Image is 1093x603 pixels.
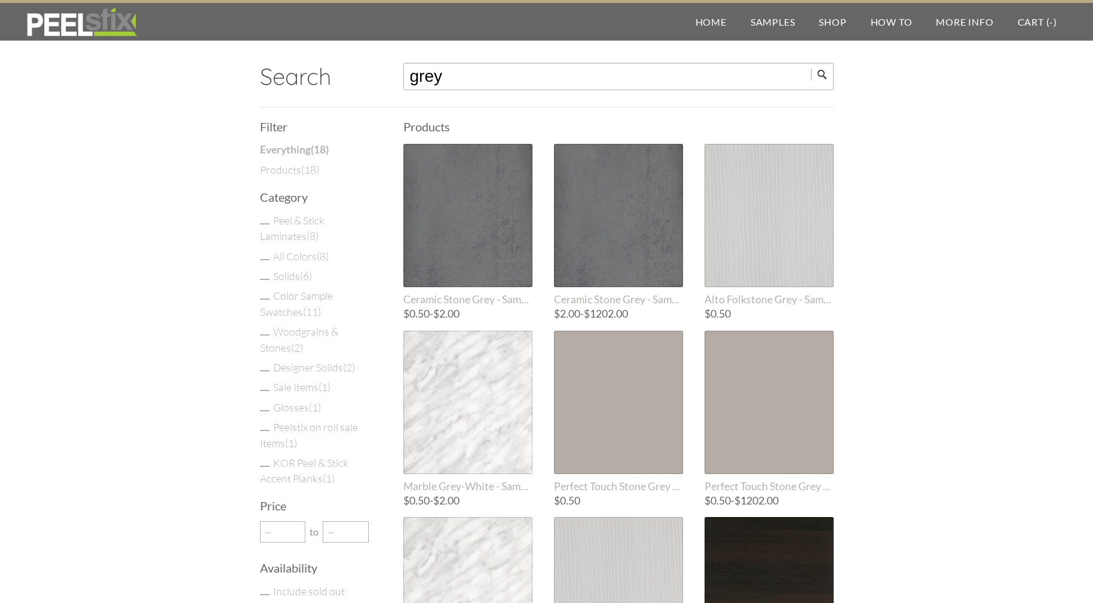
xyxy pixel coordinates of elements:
[260,370,270,371] input: Designer Solids(2)
[320,250,326,263] span: 8
[317,250,329,263] span: ( )
[403,121,834,133] h3: Products
[260,223,270,224] input: Peel & Stick Laminates(8)
[260,430,270,431] input: Peelstix on roll sale Items(1)
[312,401,318,414] span: 1
[273,584,345,598] a: Include sold out
[346,361,352,374] span: 2
[260,420,358,449] a: Peelstix on roll sale Items
[403,331,532,493] a: Marble Grey-White - Sample
[807,3,858,41] a: Shop
[301,163,319,176] span: ( )
[260,162,319,177] a: Products(18)
[734,494,779,507] span: $1202.00
[311,143,329,156] span: ( )
[291,341,303,354] span: ( )
[260,521,306,543] input: --
[273,269,312,282] a: Solids
[260,325,338,353] a: Woodgrains & Stones
[403,309,532,319] span: -
[260,279,270,280] input: Solids(6)
[326,472,332,485] span: 1
[310,229,316,242] span: 8
[294,341,300,354] span: 2
[1006,3,1069,41] a: Cart (-)
[24,7,139,37] img: REFACE SUPPLIES
[403,293,532,306] span: Ceramic Stone Grey - Sample
[304,163,316,176] span: 18
[554,144,683,306] a: Ceramic Stone Grey - Sample - copy
[554,480,683,493] span: Perfect Touch Stone Grey - Sample
[260,594,270,595] input: Include sold out
[705,494,731,507] span: $0.50
[859,3,924,41] a: How To
[705,293,834,306] span: Alto Folkstone Grey - Sample
[739,3,807,41] a: Samples
[305,527,323,537] span: to
[554,309,683,319] span: -
[273,380,330,393] a: Sale Items
[433,494,460,507] span: $2.00
[319,380,330,393] span: ( )
[260,466,270,467] input: KOR Peel & Stick Accent Planks(1)
[705,331,834,493] a: Perfect Touch Stone Grey - Sample - copy
[684,3,739,41] a: Home
[811,69,834,81] input: Submit
[554,307,580,320] span: $2.00
[260,289,333,318] a: Color Sample Swatches
[705,144,834,306] a: Alto Folkstone Grey - Sample
[403,494,430,507] span: $0.50
[273,361,355,374] a: Designer Solids
[260,299,270,300] input: Color Sample Swatches(11)
[403,307,430,320] span: $0.50
[343,361,355,374] span: ( )
[260,562,375,574] h3: Availability
[300,269,312,282] span: ( )
[924,3,1005,41] a: More Info
[303,269,309,282] span: 6
[306,305,318,318] span: 11
[260,121,375,133] h3: Filter
[273,250,329,263] a: All Colors
[705,307,731,320] span: $0.50
[273,401,321,414] a: Glosses
[260,334,270,336] input: Woodgrains & Stones(2)
[260,63,375,90] h2: Search
[705,480,834,493] span: Perfect Touch Stone Grey - Sample - copy
[554,494,580,507] span: $0.50
[705,496,834,506] span: -
[260,142,329,158] a: Everything(18)
[403,144,532,306] a: Ceramic Stone Grey - Sample
[584,307,628,320] span: $1202.00
[260,456,348,485] a: KOR Peel & Stick Accent Planks
[1049,16,1054,27] span: -
[260,500,375,512] h3: Price
[403,480,532,493] span: Marble Grey-White - Sample
[260,191,375,203] h3: Category
[403,496,532,506] span: -
[307,229,319,242] span: ( )
[285,436,297,450] span: ( )
[260,259,270,260] input: All Colors(8)
[260,410,270,411] input: Glosses(1)
[323,472,335,485] span: ( )
[260,390,270,391] input: Sale Items(1)
[303,305,321,318] span: ( )
[288,436,294,450] span: 1
[323,521,369,543] input: --
[309,401,321,414] span: ( )
[314,143,326,156] span: 18
[260,214,324,242] a: Peel & Stick Laminates
[322,380,327,393] span: 1
[433,307,460,320] span: $2.00
[554,331,683,493] a: Perfect Touch Stone Grey - Sample
[554,293,683,306] span: Ceramic Stone Grey - Sample - copy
